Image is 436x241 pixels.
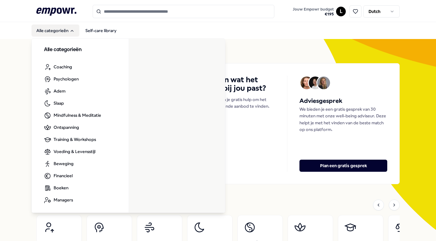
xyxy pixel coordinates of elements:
[44,46,117,54] h3: Alle categorieën
[54,197,73,203] span: Managers
[293,12,334,17] span: € 195
[32,39,226,213] div: Alle categorieën
[81,24,121,37] a: Self-care library
[39,170,78,182] a: Financieel
[39,97,69,109] a: Slaap
[54,112,101,119] span: Mindfulness & Meditatie
[39,109,106,122] a: Mindfulness & Meditatie
[39,134,101,146] a: Training & Workshops
[205,76,275,93] h4: Weten wat het best bij jou past?
[54,160,74,167] span: Beweging
[54,172,73,179] span: Financieel
[292,6,335,18] button: Jouw Empowr budget€195
[39,146,100,158] a: Voeding & Levensstijl
[54,100,64,106] span: Slaap
[31,24,121,37] nav: Main
[299,96,387,106] h5: Adviesgesprek
[39,122,84,134] a: Ontspanning
[293,7,334,12] span: Jouw Empowr budget
[31,24,79,37] button: Alle categorieën
[300,77,313,89] img: Avatar
[39,194,78,206] a: Managers
[54,136,96,143] span: Training & Workshops
[54,184,68,191] span: Boeken
[54,64,72,70] span: Coaching
[54,88,65,94] span: Adem
[299,160,387,172] button: Plan een gratis gesprek
[290,5,336,18] a: Jouw Empowr budget€195
[39,85,70,97] a: Adem
[54,124,79,131] span: Ontspanning
[39,158,78,170] a: Beweging
[39,61,77,73] a: Coaching
[317,77,330,89] img: Avatar
[93,5,274,18] input: Search for products, categories or subcategories
[205,96,275,110] p: We bieden je gratis hulp om het best passende aanbod te vinden.
[54,148,95,155] span: Voeding & Levensstijl
[39,182,73,194] a: Boeken
[299,106,387,133] p: We bieden je een gratis gesprek van 30 minuten met onze well-being adviseur. Deze helpt je met he...
[54,76,79,82] span: Psychologen
[336,7,346,16] button: L
[309,77,322,89] img: Avatar
[39,73,84,85] a: Psychologen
